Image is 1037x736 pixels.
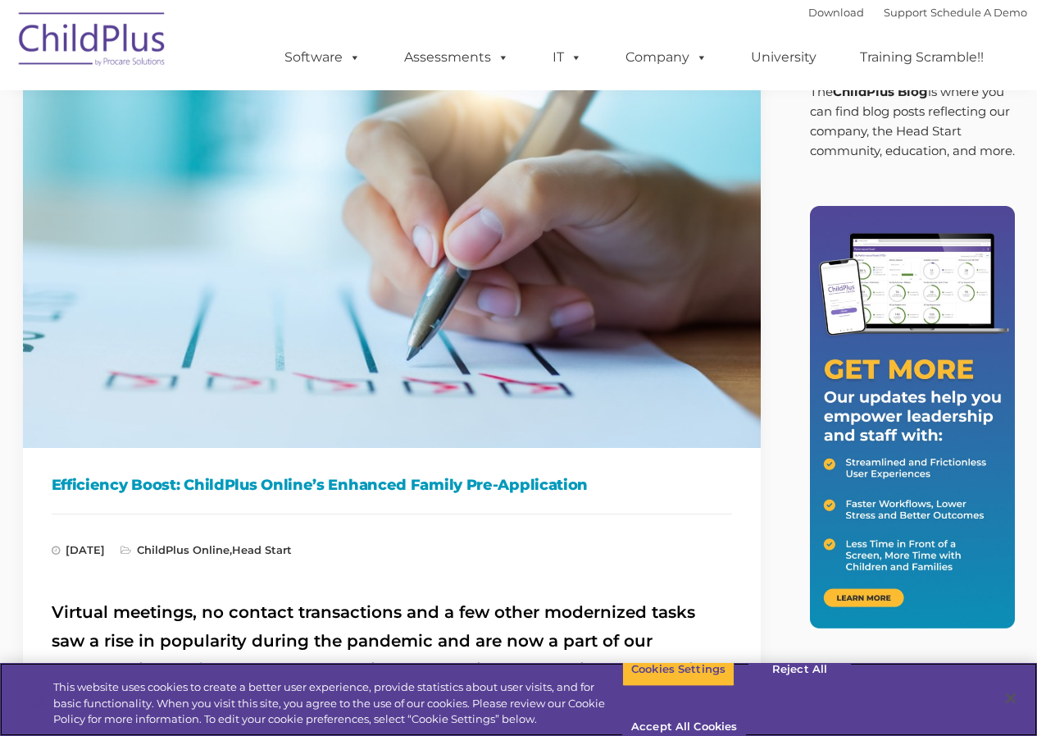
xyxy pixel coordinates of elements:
[52,598,732,713] h2: Virtual meetings, no contact transactions and a few other modernized tasks saw a rise in populari...
[833,84,928,99] strong: ChildPlus Blog
[52,473,732,497] h1: Efficiency Boost: ChildPlus Online’s Enhanced Family Pre-Application
[388,41,525,74] a: Assessments
[808,6,1027,19] font: |
[748,652,851,687] button: Reject All
[536,41,598,74] a: IT
[121,543,292,556] span: ,
[609,41,724,74] a: Company
[175,660,257,679] a: ChildPlus
[53,679,622,728] div: This website uses cookies to create a better user experience, provide statistics about user visit...
[810,82,1015,161] p: The is where you can find blog posts reflecting our company, the Head Start community, education,...
[232,543,292,556] a: Head Start
[268,41,377,74] a: Software
[23,33,761,448] img: Efficiency Boost: ChildPlus Online's Enhanced Family Pre-Application Process - Streamlining Appli...
[622,652,735,687] button: Cookies Settings
[930,6,1027,19] a: Schedule A Demo
[11,1,175,83] img: ChildPlus by Procare Solutions
[52,543,105,556] span: [DATE]
[735,41,833,74] a: University
[810,206,1015,629] img: Get More - Our updates help you empower leadership and staff.
[884,6,927,19] a: Support
[844,41,1000,74] a: Training Scramble!!
[993,680,1029,716] button: Close
[137,543,230,556] a: ChildPlus Online
[808,6,864,19] a: Download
